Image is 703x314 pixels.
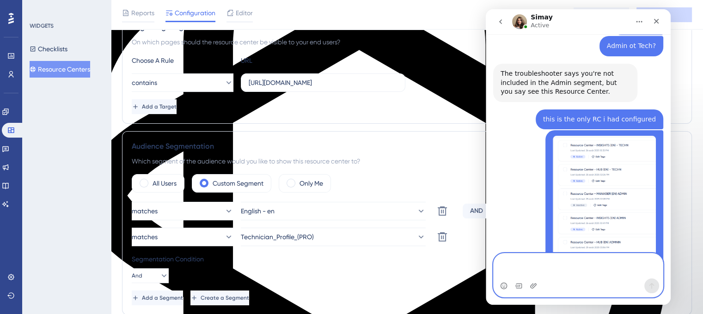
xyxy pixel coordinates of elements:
span: Create a Segment [201,294,249,302]
span: matches [132,205,158,217]
button: matches [132,202,233,220]
button: Resource Centers [30,61,90,78]
span: And [132,272,142,279]
span: matches [132,231,158,242]
input: yourwebsite.com/path [249,78,397,88]
span: Technician_Profile_(PRO) [241,231,314,242]
div: Choose A Rule [132,55,233,66]
button: Technician_Profile_(PRO) [241,228,426,246]
button: Cancel [574,7,629,22]
span: Editor [236,7,253,18]
div: On which pages should the resource center be visible to your end users? [132,36,682,48]
span: English - en [241,205,275,217]
label: Custom Segment [213,178,263,189]
span: Add a Segment [142,294,183,302]
span: Reports [131,7,154,18]
div: Segmentation Condition [132,254,682,265]
div: Audience Segmentation [132,141,682,152]
button: English - en [241,202,426,220]
span: Add a Target [142,103,177,110]
div: WIDGETS [30,22,54,30]
iframe: Intercom live chat [486,9,671,305]
button: Add a Target [132,99,177,114]
label: Only Me [300,178,323,189]
div: AND [463,204,490,218]
button: matches [132,228,233,246]
button: Save [636,7,692,22]
button: And [132,268,169,283]
span: Configuration [175,7,215,18]
div: URL [241,55,342,66]
button: contains [132,73,233,92]
button: Create a Segment [190,290,249,305]
label: All Users [153,178,177,189]
div: Which segment of the audience would you like to show this resource center to? [132,156,682,167]
button: Checklists [30,41,67,57]
span: contains [132,77,157,88]
button: Add a Segment [132,290,183,305]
